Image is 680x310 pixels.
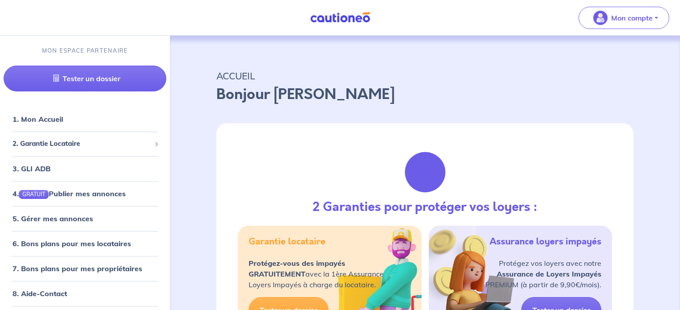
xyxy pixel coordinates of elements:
div: 4.GRATUITPublier mes annonces [4,185,166,203]
img: illu_account_valid_menu.svg [593,11,608,25]
div: 6. Bons plans pour mes locataires [4,235,166,252]
h3: 2 Garanties pour protéger vos loyers : [313,200,537,215]
p: ACCUEIL [216,68,634,84]
button: illu_account_valid_menu.svgMon compte [579,7,669,29]
a: 7. Bons plans pour mes propriétaires [13,264,142,273]
p: Mon compte [611,12,653,23]
div: 7. Bons plans pour mes propriétaires [4,260,166,277]
img: Cautioneo [307,12,374,23]
a: 1. Mon Accueil [13,115,63,124]
h5: Garantie locataire [249,236,325,247]
p: avec la 1ère Assurance Loyers Impayés à charge du locataire. [249,258,384,290]
div: 1. Mon Accueil [4,110,166,128]
a: 3. GLI ADB [13,164,51,173]
div: 8. Aide-Contact [4,285,166,302]
p: MON ESPACE PARTENAIRE [42,46,128,55]
a: 5. Gérer mes annonces [13,214,93,223]
strong: Protégez-vous des impayés GRATUITEMENT [249,259,345,278]
img: justif-loupe [401,148,449,196]
span: 2. Garantie Locataire [13,139,151,149]
div: 3. GLI ADB [4,160,166,178]
a: 6. Bons plans pour mes locataires [13,239,131,248]
h5: Assurance loyers impayés [490,236,601,247]
strong: Assurance de Loyers Impayés [497,269,601,278]
div: 5. Gérer mes annonces [4,210,166,227]
p: Protégez vos loyers avec notre PREMIUM (à partir de 9,90€/mois). [486,258,601,290]
a: 8. Aide-Contact [13,289,67,298]
div: 2. Garantie Locataire [4,135,166,153]
a: 4.GRATUITPublier mes annonces [13,189,126,198]
a: Tester un dossier [4,66,166,91]
p: Bonjour [PERSON_NAME] [216,84,634,105]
